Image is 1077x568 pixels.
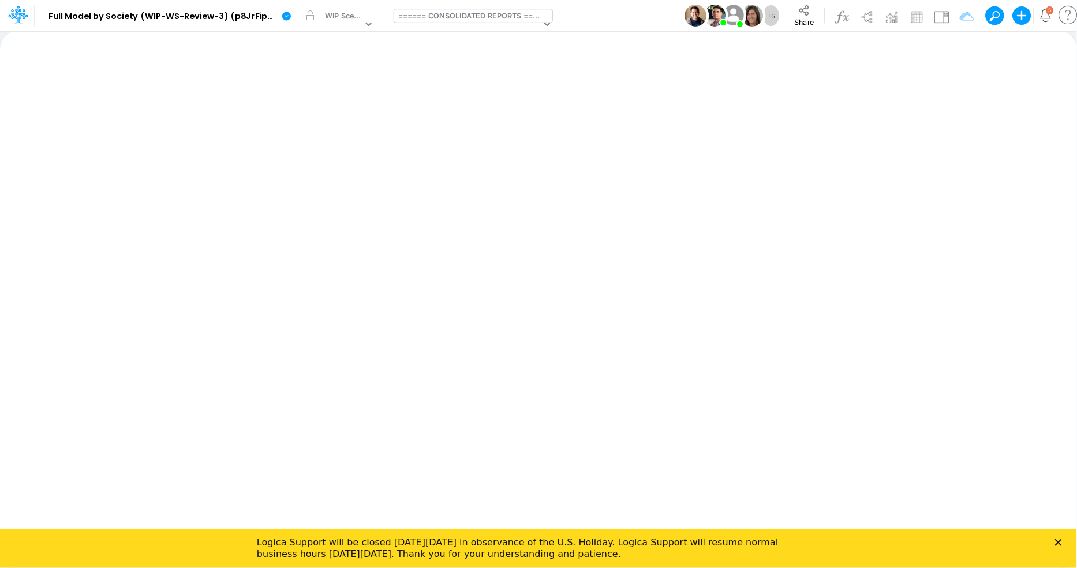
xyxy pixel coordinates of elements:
img: User Image Icon [685,5,707,27]
div: 5 unread items [1048,8,1051,13]
img: User Image Icon [704,5,726,27]
div: WIP Scenario [325,10,362,24]
div: Close [1055,10,1067,17]
a: Notifications [1039,9,1052,22]
img: User Image Icon [742,5,764,27]
div: ====== CONSOLIDATED REPORTS ====== [398,10,541,24]
button: Share [784,1,824,30]
div: Logica Support will be closed [DATE][DATE] in observance of the U.S. Holiday. Logica Support will... [257,8,802,31]
span: + 6 [768,12,776,20]
b: Full Model by Society (WIP-WS-Review-3) (p8JrFipGveTU7I_vk960F.EPc.b3Teyw) [DATE]T16:40:57UTC [48,12,277,22]
span: Share [795,17,814,26]
img: User Image Icon [721,2,747,28]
